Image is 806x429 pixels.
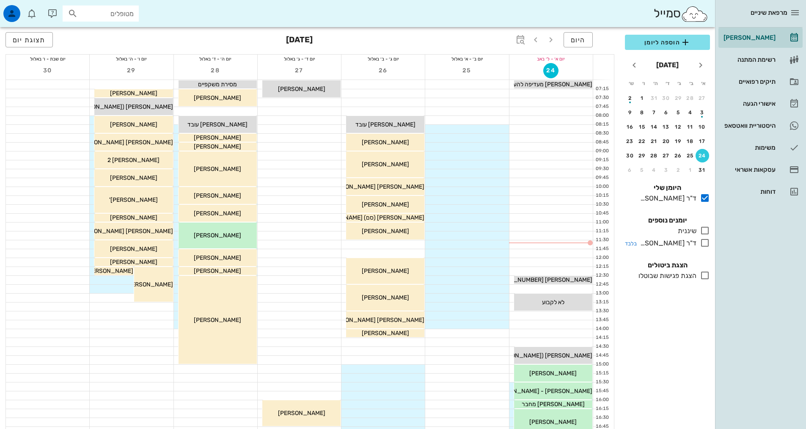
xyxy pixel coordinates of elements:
span: מסירת משקפיים [198,81,237,88]
button: 8 [635,106,649,119]
button: 7 [647,106,661,119]
button: 15 [635,120,649,134]
div: 25 [684,153,697,159]
div: 16:30 [593,414,611,421]
button: 27 [292,63,307,78]
div: 20 [660,138,673,144]
div: 14:15 [593,334,611,341]
div: 09:45 [593,174,611,181]
button: 25 [459,63,475,78]
div: 13:30 [593,308,611,315]
h3: [DATE] [286,32,313,49]
div: 2 [671,167,685,173]
div: 07:15 [593,85,611,93]
div: 11:15 [593,228,611,235]
span: [PERSON_NAME] ([PERSON_NAME]) [73,103,173,110]
span: [PERSON_NAME] [194,192,241,199]
div: 6 [623,167,637,173]
th: ג׳ [674,76,685,91]
button: 17 [696,135,709,148]
button: חודש הבא [627,58,642,73]
div: 3 [660,167,673,173]
div: 14:30 [593,343,611,350]
button: 30 [660,91,673,105]
div: 27 [660,153,673,159]
div: 10:30 [593,201,611,208]
div: 13:00 [593,290,611,297]
div: 10 [696,124,709,130]
span: [PERSON_NAME] [362,201,409,208]
span: [PERSON_NAME] [362,161,409,168]
span: לא לקבוע [542,299,564,306]
h4: הצגת ביטולים [625,260,710,270]
span: [PERSON_NAME] מחבר [522,401,585,408]
button: 28 [647,149,661,162]
span: [PERSON_NAME] 2 [107,157,160,164]
span: [PERSON_NAME] עובד [355,121,415,128]
div: 28 [684,95,697,101]
div: עסקאות אשראי [722,166,776,173]
th: ד׳ [662,76,673,91]
div: 9 [623,110,637,115]
button: 19 [671,135,685,148]
div: 15:30 [593,379,611,386]
span: [PERSON_NAME] [110,245,157,253]
button: 1 [635,91,649,105]
button: 31 [696,163,709,177]
div: משימות [722,144,776,151]
div: 07:30 [593,94,611,102]
span: 28 [208,67,223,74]
a: תיקים רפואיים [718,71,803,92]
button: 4 [684,106,697,119]
button: 27 [696,91,709,105]
div: 5 [671,110,685,115]
div: 08:15 [593,121,611,128]
span: [PERSON_NAME] [529,370,577,377]
button: 27 [660,149,673,162]
div: 8 [635,110,649,115]
div: יום א׳ - ל׳ באב [509,55,593,63]
button: [DATE] [653,57,682,74]
div: שיננית [674,226,696,236]
div: ד"ר [PERSON_NAME] [637,238,696,248]
button: 6 [623,163,637,177]
span: תצוגת יום [13,36,46,44]
span: [PERSON_NAME] [194,232,241,239]
button: 30 [40,63,55,78]
div: 11:45 [593,245,611,253]
span: [PERSON_NAME] [194,254,241,261]
span: [PERSON_NAME] [194,165,241,173]
button: 6 [660,106,673,119]
div: 13:45 [593,316,611,324]
div: סמייל [654,5,708,23]
button: 23 [623,135,637,148]
div: 29 [635,153,649,159]
div: 12:00 [593,254,611,261]
span: [PERSON_NAME] [110,174,157,181]
span: [PERSON_NAME] [278,410,325,417]
h4: יומנים נוספים [625,215,710,225]
div: 09:00 [593,148,611,155]
button: 16 [623,120,637,134]
span: 29 [124,67,139,74]
div: 11 [684,124,697,130]
button: 13 [660,120,673,134]
span: [PERSON_NAME] [PERSON_NAME] [328,316,424,324]
div: 13 [660,124,673,130]
button: 2 [671,163,685,177]
button: 24 [696,149,709,162]
span: [PERSON_NAME] - [PERSON_NAME] [492,388,592,395]
button: 20 [660,135,673,148]
button: 29 [671,91,685,105]
button: 5 [635,163,649,177]
span: 26 [376,67,391,74]
div: 6 [660,110,673,115]
div: היסטוריית וואטסאפ [722,122,776,129]
th: ש׳ [626,76,637,91]
div: יום ה׳ - ד׳ באלול [174,55,257,63]
div: 29 [671,95,685,101]
button: 9 [623,106,637,119]
button: 29 [124,63,139,78]
div: 16 [623,124,637,130]
a: רשימת המתנה [718,49,803,70]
